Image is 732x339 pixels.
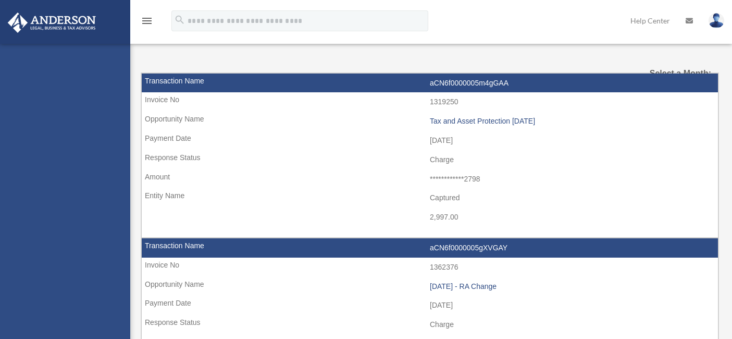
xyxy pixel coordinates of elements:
[142,131,718,151] td: [DATE]
[142,188,718,208] td: Captured
[630,66,711,81] label: Select a Month:
[141,15,153,27] i: menu
[709,13,724,28] img: User Pic
[430,282,713,291] div: [DATE] - RA Change
[430,117,713,126] div: Tax and Asset Protection [DATE]
[142,92,718,112] td: 1319250
[142,238,718,258] td: aCN6f0000005gXVGAY
[142,74,718,93] td: aCN6f0000005m4gGAA
[142,150,718,170] td: Charge
[174,14,185,26] i: search
[142,315,718,335] td: Charge
[5,13,99,33] img: Anderson Advisors Platinum Portal
[141,18,153,27] a: menu
[142,258,718,277] td: 1362376
[142,208,718,227] td: 2,997.00
[142,296,718,316] td: [DATE]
